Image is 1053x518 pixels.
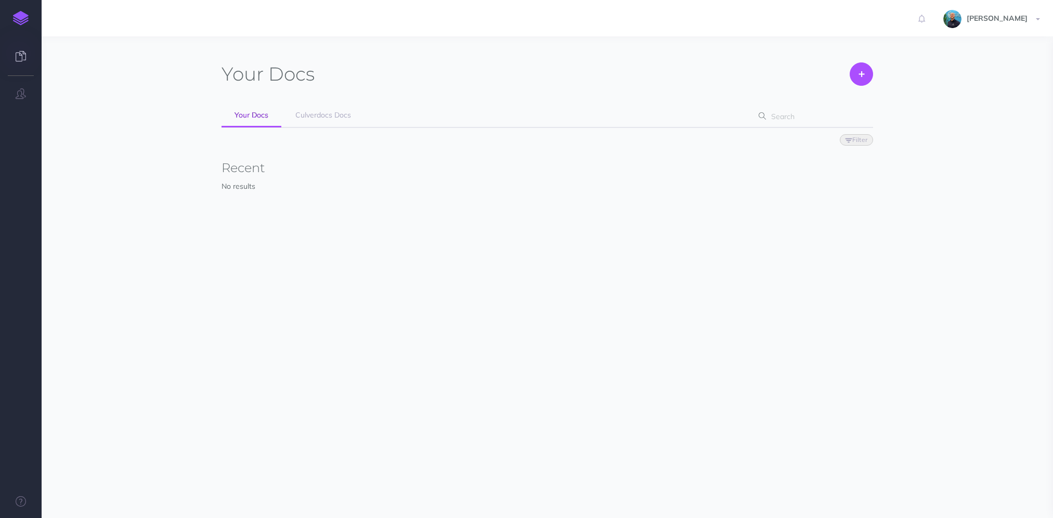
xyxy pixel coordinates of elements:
a: Culverdocs Docs [282,104,364,127]
p: No results [222,180,873,192]
h1: Docs [222,62,315,86]
img: 925838e575eb33ea1a1ca055db7b09b0.jpg [943,10,961,28]
h3: Recent [222,161,873,175]
a: Your Docs [222,104,281,127]
span: Your [222,62,264,85]
span: Culverdocs Docs [295,110,351,120]
button: Filter [840,134,873,146]
span: [PERSON_NAME] [961,14,1033,23]
input: Search [768,107,857,126]
img: logo-mark.svg [13,11,29,25]
span: Your Docs [235,110,268,120]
